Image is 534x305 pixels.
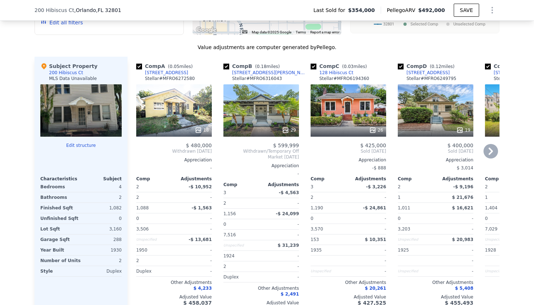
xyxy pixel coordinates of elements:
button: Show Options [485,3,499,17]
span: 0.12 [432,64,441,69]
div: Year Built [40,245,80,255]
div: 2 [82,192,122,202]
div: - [175,256,212,266]
div: Appreciation [398,157,473,163]
div: 29 [282,127,296,134]
div: - [263,198,299,208]
div: 2 [311,192,347,202]
span: $ 480,000 [186,143,212,148]
div: Adjustments [261,182,299,188]
span: $ 31,239 [278,243,299,248]
span: 2 [136,184,139,189]
div: Other Adjustments [223,285,299,291]
div: - [350,256,386,266]
div: 26 [369,127,383,134]
div: Number of Units [40,256,81,266]
div: 1950 [136,245,173,255]
button: Edit structure [40,143,122,148]
div: Unspecified [398,234,434,245]
a: Terms (opens in new tab) [296,30,306,34]
div: Unspecified [485,266,521,276]
div: Other Adjustments [136,280,212,285]
span: $492,000 [418,7,445,13]
div: Stellar # MFRO6272580 [145,76,195,81]
div: 1,082 [82,203,122,213]
span: $ 599,999 [273,143,299,148]
span: Sold [DATE] [398,148,473,154]
span: -$ 13,681 [189,237,212,242]
div: Unspecified [136,234,173,245]
div: [STREET_ADDRESS] [145,70,188,76]
div: - [437,266,473,276]
span: , Orlando [74,7,121,14]
span: -$ 1,563 [192,205,212,210]
div: Other Adjustments [398,280,473,285]
div: - [175,213,212,224]
div: - [263,261,299,272]
div: Comp [136,176,174,182]
span: Pellego ARV [387,7,418,14]
a: [STREET_ADDRESS] [398,70,450,76]
div: Comp [311,176,348,182]
span: 0.18 [257,64,267,69]
div: MLS Data Unavailable [49,76,97,81]
span: $ 2,491 [281,292,299,297]
div: 1 [398,192,434,202]
div: - [175,266,212,276]
div: Appreciation [311,157,386,163]
span: 0 [136,216,139,221]
span: 7,516 [223,232,236,237]
span: -$ 888 [372,165,386,170]
div: 19 [456,127,470,134]
div: Bedrooms [40,182,80,192]
span: 200 Hibiscus Ct [35,7,74,14]
button: Edit all filters [41,19,83,26]
div: Stellar # MFRO6249795 [406,76,456,81]
div: 2 [136,256,173,266]
span: 2 [398,184,401,189]
div: Duplex [223,272,260,282]
span: $ 10,351 [365,237,386,242]
span: -$ 24,099 [276,211,299,216]
span: Withdrawn [DATE] [136,148,212,154]
div: Unspecified [398,266,434,276]
div: 1924 [223,251,260,261]
span: -$ 9,196 [453,184,473,189]
a: 128 Hibiscus Ct [311,70,353,76]
div: 128 Hibiscus Ct [319,70,353,76]
div: Comp [223,182,261,188]
div: Unspecified [485,234,521,245]
a: Open this area in Google Maps (opens a new window) [194,25,218,35]
div: Comp D [398,63,457,70]
div: - [263,251,299,261]
div: Adjustments [174,176,212,182]
div: 2 [223,261,260,272]
span: $ 20,983 [452,237,473,242]
div: 288 [82,234,122,245]
div: - [175,192,212,202]
div: 0 [82,213,122,224]
div: Comp [485,176,523,182]
div: Comp [398,176,436,182]
span: ( miles) [427,64,457,69]
span: $ 20,261 [365,286,386,291]
div: Stellar # MFRO6194360 [319,76,369,81]
span: 0 [398,216,401,221]
div: - [175,224,212,234]
span: 3 [311,184,313,189]
span: 3,203 [398,226,410,232]
div: 2 [84,256,122,266]
span: 0 [485,216,488,221]
div: Adjustments [348,176,386,182]
div: 2 [136,192,173,202]
span: Map data ©2025 Google [252,30,291,34]
div: - [437,213,473,224]
button: SAVE [454,4,479,17]
span: $ 3,014 [457,165,473,170]
span: 3,506 [136,226,149,232]
div: Duplex [82,266,122,276]
div: 1925 [398,245,434,255]
div: Adjusted Value [136,294,212,300]
span: $ 400,000 [448,143,473,148]
div: Comp B [223,63,283,70]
